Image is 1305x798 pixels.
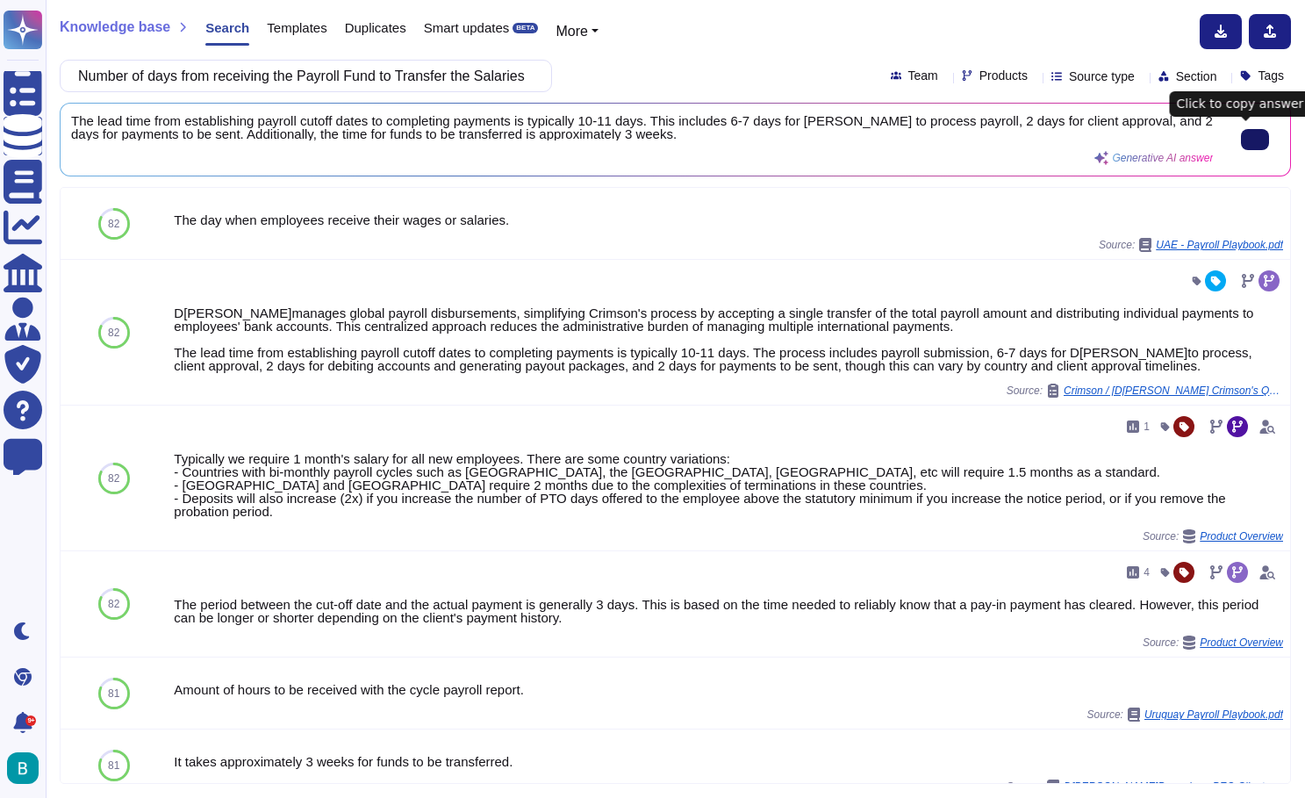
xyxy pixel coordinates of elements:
span: Source type [1069,70,1135,83]
div: 9+ [25,715,36,726]
span: D[PERSON_NAME]Procedure: PEO Client Onboarding.pdf [1064,781,1283,792]
span: Tags [1258,69,1284,82]
span: Source: [1143,529,1283,543]
span: 82 [108,219,119,229]
span: More [556,24,587,39]
span: The lead time from establishing payroll cutoff dates to completing payments is typically 10-11 da... [71,114,1213,140]
span: Source: [1143,636,1283,650]
div: The day when employees receive their wages or salaries. [174,213,1283,226]
span: Crimson / [D[PERSON_NAME] Crimson's Questionnaire [1064,385,1283,396]
div: Typically we require 1 month's salary for all new employees. There are some country variations: -... [174,452,1283,518]
span: UAE - Payroll Playbook.pdf [1156,240,1283,250]
button: More [556,21,599,42]
div: It takes approximately 3 weeks for funds to be transferred. [174,755,1283,768]
div: The period between the cut-off date and the actual payment is generally 3 days. This is based on ... [174,598,1283,624]
div: BETA [513,23,538,33]
span: Source: [1087,708,1283,722]
span: Source: [1007,780,1283,794]
span: 4 [1144,567,1150,578]
span: Team [908,69,938,82]
span: Uruguay Payroll Playbook.pdf [1144,709,1283,720]
span: Source: [1099,238,1283,252]
span: Product Overview [1200,637,1283,648]
span: Duplicates [345,21,406,34]
span: 82 [108,473,119,484]
img: user [7,752,39,784]
button: user [4,749,51,787]
span: Templates [267,21,326,34]
span: 81 [108,688,119,699]
span: Smart updates [424,21,510,34]
span: Product Overview [1200,531,1283,542]
span: 1 [1144,421,1150,432]
span: 82 [108,599,119,609]
span: Knowledge base [60,20,170,34]
span: 82 [108,327,119,338]
div: D[PERSON_NAME]manages global payroll disbursements, simplifying Crimson's process by accepting a ... [174,306,1283,372]
span: Generative AI answer [1112,153,1213,163]
span: Products [979,69,1028,82]
span: Section [1176,70,1217,83]
span: 81 [108,760,119,771]
div: Amount of hours to be received with the cycle payroll report. [174,683,1283,696]
span: Search [205,21,249,34]
span: Source: [1007,384,1283,398]
input: Search a question or template... [69,61,534,91]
